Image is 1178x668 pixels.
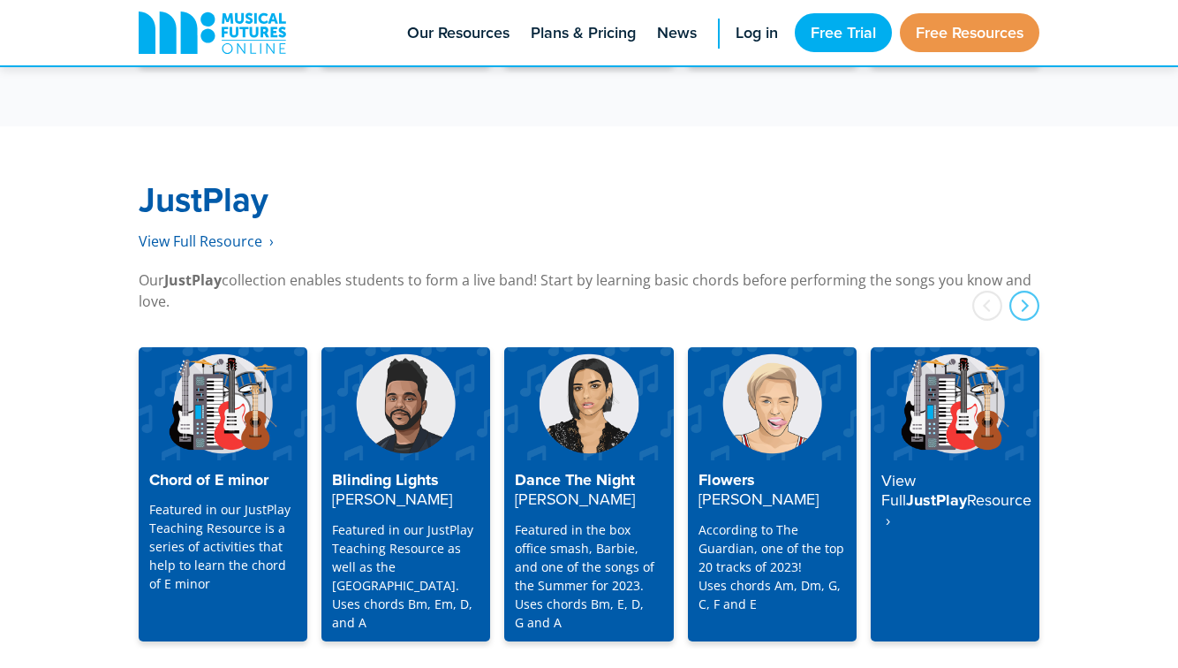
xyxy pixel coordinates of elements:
a: Blinding Lights[PERSON_NAME] Featured in our JustPlay Teaching Resource as well as the [GEOGRAPHI... [321,347,490,641]
h4: Flowers [698,471,846,510]
a: Free Resources [900,13,1039,52]
strong: JustPlay [164,270,222,290]
p: Our collection enables students to form a live band! Start by learning basic chords before perfor... [139,269,1039,312]
strong: JustPlay [139,175,268,224]
h4: Dance The Night [515,471,662,510]
p: According to The Guardian, one of the top 20 tracks of 2023! Uses chords Am, Dm, G, C, F and E [698,520,846,613]
span: Log in [736,21,778,45]
span: Our Resources [407,21,510,45]
div: prev [972,291,1002,321]
a: View Full Resource‎‏‏‎ ‎ › [139,232,274,252]
strong: View Full [881,469,916,512]
h4: Blinding Lights [332,471,480,510]
a: Flowers[PERSON_NAME] According to The Guardian, one of the top 20 tracks of 2023!Uses chords Am, ... [688,347,857,641]
a: View FullJustPlayResource ‎ › [871,347,1039,641]
span: View Full Resource‎‏‏‎ ‎ › [139,232,274,251]
strong: [PERSON_NAME] [515,488,635,510]
span: Plans & Pricing [531,21,636,45]
p: Featured in the box office smash, Barbie, and one of the songs of the Summer for 2023. Uses chord... [515,520,662,632]
strong: [PERSON_NAME] [698,488,819,510]
div: next [1009,291,1039,321]
p: Featured in our JustPlay Teaching Resource as well as the [GEOGRAPHIC_DATA]. Uses chords Bm, Em, ... [332,520,480,632]
a: Free Trial [795,13,892,52]
strong: [PERSON_NAME] [332,488,452,510]
h4: Chord of E minor [149,471,297,490]
a: Chord of E minor Featured in our JustPlay Teaching Resource is a series of activities that help t... [139,347,307,641]
h4: JustPlay [881,471,1029,531]
p: Featured in our JustPlay Teaching Resource is a series of activities that help to learn the chord... [149,500,297,593]
a: Dance The Night[PERSON_NAME] Featured in the box office smash, Barbie, and one of the songs of th... [504,347,673,641]
strong: Resource ‎ › [881,489,1031,531]
span: News [657,21,697,45]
